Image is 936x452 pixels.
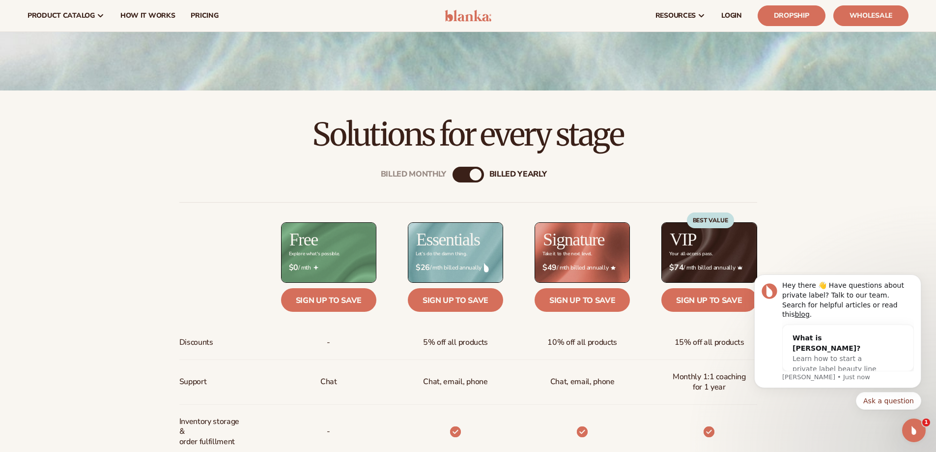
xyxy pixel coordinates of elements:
[543,231,604,248] h2: Signature
[535,223,629,282] img: Signature_BG_eeb718c8-65ac-49e3-a4e5-327c6aa73146.jpg
[423,333,488,352] span: 5% off all products
[416,251,467,257] div: Let’s do the damn thing.
[675,333,744,352] span: 15% off all products
[313,265,318,270] img: Free_Icon_bb6e7c7e-73f8-44bd-8ed0-223ea0fc522e.png
[179,333,213,352] span: Discounts
[416,263,430,272] strong: $26
[191,12,218,20] span: pricing
[28,12,95,20] span: product catalog
[902,419,926,442] iframe: Intercom live chat
[661,288,757,312] a: Sign up to save
[550,373,615,391] span: Chat, email, phone
[542,263,622,272] span: / mth billed annually
[179,373,207,391] span: Support
[655,12,696,20] span: resources
[669,251,712,257] div: Your all-access pass.
[721,12,742,20] span: LOGIN
[542,251,592,257] div: Take it to the next level.
[289,263,369,272] span: / mth
[833,5,908,26] a: Wholesale
[739,272,936,447] iframe: Intercom notifications message
[289,263,298,272] strong: $0
[669,368,749,396] span: Monthly 1:1 coaching for 1 year
[669,263,683,272] strong: $74
[408,223,503,282] img: Essentials_BG_9050f826-5aa9-47d9-a362-757b82c62641.jpg
[662,223,756,282] img: VIP_BG_199964bd-3653-43bc-8a67-789d2d7717b9.jpg
[542,263,557,272] strong: $49
[120,12,175,20] span: How It Works
[320,373,337,391] p: Chat
[416,231,480,248] h2: Essentials
[327,333,330,352] span: -
[179,413,245,451] span: Inventory storage & order fulfillment
[281,288,376,312] a: Sign up to save
[687,212,734,228] div: BEST VALUE
[28,118,908,151] h2: Solutions for every stage
[758,5,825,26] a: Dropship
[737,265,742,270] img: Crown_2d87c031-1b5a-4345-8312-a4356ddcde98.png
[416,263,495,272] span: / mth billed annually
[670,231,696,248] h2: VIP
[535,288,630,312] a: Sign up to save
[282,223,376,282] img: free_bg.png
[484,263,489,272] img: drop.png
[423,373,487,391] p: Chat, email, phone
[289,231,318,248] h2: Free
[327,422,330,441] p: -
[669,263,749,272] span: / mth billed annually
[381,170,447,179] div: Billed Monthly
[489,170,547,179] div: billed Yearly
[922,419,930,426] span: 1
[445,10,491,22] img: logo
[611,266,616,270] img: Star_6.png
[547,333,617,352] span: 10% off all products
[408,288,503,312] a: Sign up to save
[289,251,340,257] div: Explore what's possible.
